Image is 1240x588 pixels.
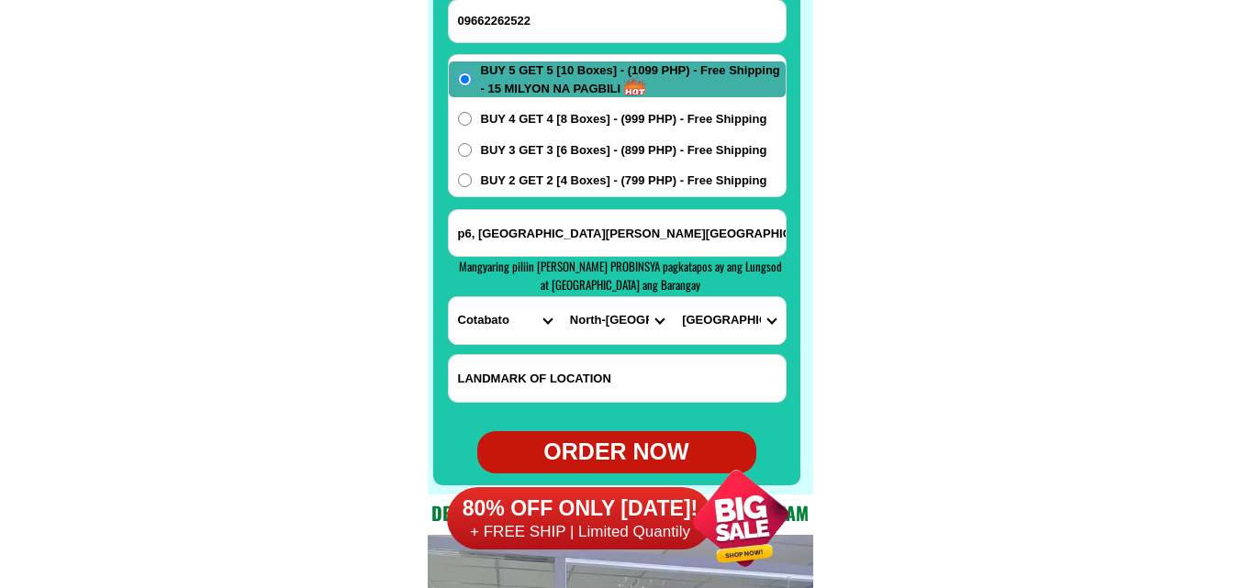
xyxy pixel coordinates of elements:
[435,494,718,523] h6: 80% OFF ONLY [DATE]!
[449,297,561,344] select: Select province
[449,355,786,402] input: Input LANDMARKOFLOCATION
[449,210,786,256] input: Input address
[458,112,472,126] input: BUY 4 GET 4 [8 Boxes] - (999 PHP) - Free Shipping
[459,257,782,294] span: Mangyaring piliin [PERSON_NAME] PROBINSYA pagkatapos ay ang Lungsod at [GEOGRAPHIC_DATA] ang Bara...
[458,173,472,187] input: BUY 2 GET 2 [4 Boxes] - (799 PHP) - Free Shipping
[458,72,472,86] input: BUY 5 GET 5 [10 Boxes] - (1099 PHP) - Free Shipping - 15 MILYON NA PAGBILI
[673,297,785,344] select: Select commune
[481,61,786,97] span: BUY 5 GET 5 [10 Boxes] - (1099 PHP) - Free Shipping - 15 MILYON NA PAGBILI
[481,141,767,160] span: BUY 3 GET 3 [6 Boxes] - (899 PHP) - Free Shipping
[481,110,767,128] span: BUY 4 GET 4 [8 Boxes] - (999 PHP) - Free Shipping
[435,522,718,543] h6: + FREE SHIP | Limited Quantily
[477,435,756,470] div: ORDER NOW
[481,172,767,190] span: BUY 2 GET 2 [4 Boxes] - (799 PHP) - Free Shipping
[428,499,813,527] h2: Dedicated and professional consulting team
[458,143,472,157] input: BUY 3 GET 3 [6 Boxes] - (899 PHP) - Free Shipping
[561,297,673,344] select: Select district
